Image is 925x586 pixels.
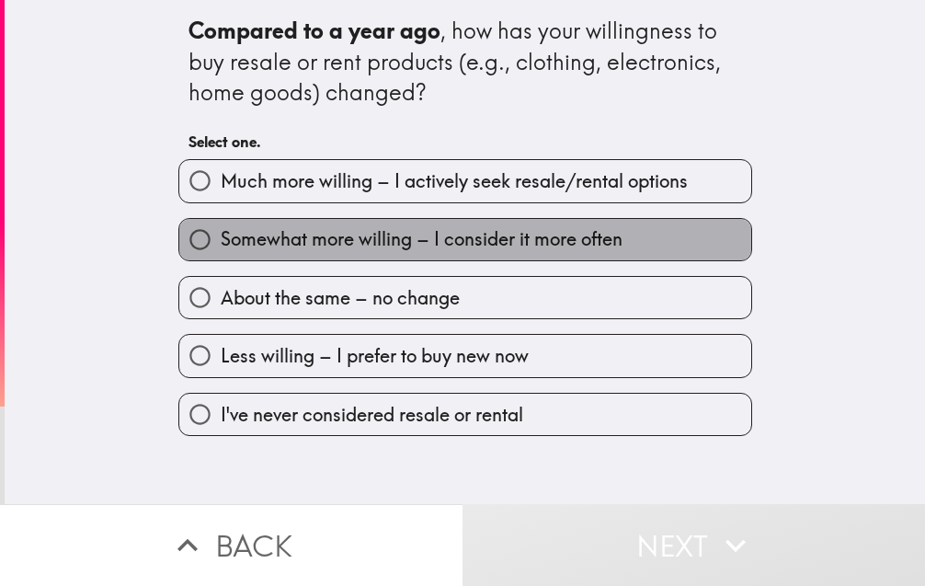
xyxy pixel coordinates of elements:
span: Less willing – I prefer to buy new now [221,343,529,369]
b: Compared to a year ago [188,17,440,44]
button: I've never considered resale or rental [179,394,751,435]
span: I've never considered resale or rental [221,402,523,428]
span: About the same – no change [221,285,460,311]
button: About the same – no change [179,277,751,318]
span: Much more willing – I actively seek resale/rental options [221,168,688,194]
div: , how has your willingness to buy resale or rent products (e.g., clothing, electronics, home good... [188,16,742,109]
button: Next [462,504,925,586]
button: Much more willing – I actively seek resale/rental options [179,160,751,201]
h6: Select one. [188,132,742,152]
span: Somewhat more willing – I consider it more often [221,226,622,252]
button: Less willing – I prefer to buy new now [179,335,751,376]
button: Somewhat more willing – I consider it more often [179,219,751,260]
